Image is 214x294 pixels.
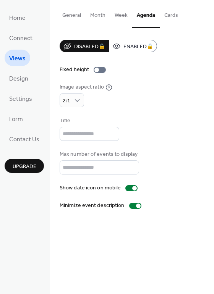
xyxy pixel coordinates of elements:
[9,53,26,65] span: Views
[60,66,89,74] div: Fixed height
[5,90,37,107] a: Settings
[60,184,121,192] div: Show date icon on mobile
[9,93,32,105] span: Settings
[60,150,138,158] div: Max number of events to display
[9,12,26,24] span: Home
[5,9,30,26] a: Home
[5,70,33,86] a: Design
[60,83,104,91] div: Image aspect ratio
[13,163,36,171] span: Upgrade
[63,96,70,106] span: 2:1
[9,134,39,145] span: Contact Us
[9,113,23,125] span: Form
[5,29,37,46] a: Connect
[60,117,118,125] div: Title
[5,50,30,66] a: Views
[9,32,32,44] span: Connect
[60,202,125,210] div: Minimize event description
[9,73,28,85] span: Design
[5,110,28,127] a: Form
[5,131,44,147] a: Contact Us
[5,159,44,173] button: Upgrade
